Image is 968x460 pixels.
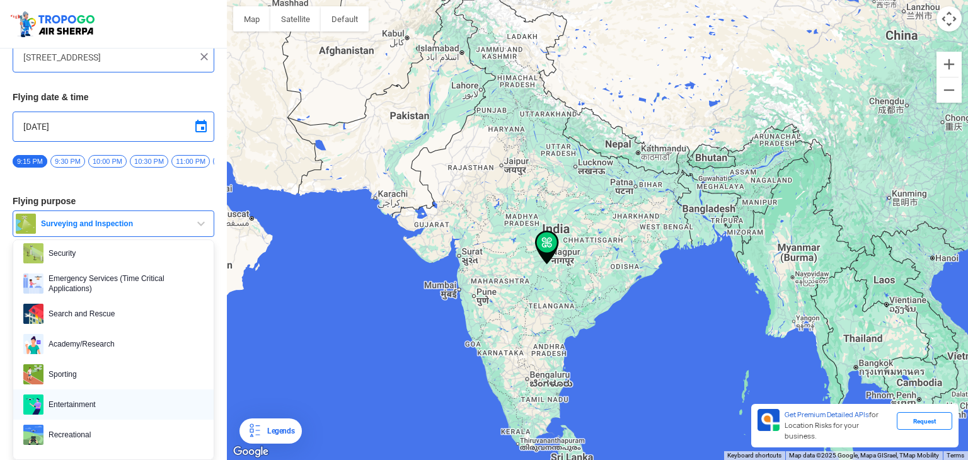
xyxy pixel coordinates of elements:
[198,50,210,63] img: ic_close.png
[727,451,781,460] button: Keyboard shortcuts
[13,197,214,205] h3: Flying purpose
[23,304,43,324] img: rescue.png
[247,423,262,439] img: Legends
[88,155,127,168] span: 10:00 PM
[13,155,47,168] span: 9:15 PM
[947,452,964,459] a: Terms
[13,210,214,237] button: Surveying and Inspection
[43,273,204,294] span: Emergency Services (Time Critical Applications)
[23,119,204,134] input: Select Date
[9,9,99,38] img: ic_tgdronemaps.svg
[233,6,270,32] button: Show street map
[936,52,962,77] button: Zoom in
[897,412,952,430] div: Request
[230,444,272,460] img: Google
[23,273,43,294] img: emergency.png
[43,364,204,384] span: Sporting
[230,444,272,460] a: Open this area in Google Maps (opens a new window)
[23,425,43,445] img: recreational.png
[13,93,214,101] h3: Flying date & time
[758,409,780,431] img: Premium APIs
[23,394,43,415] img: enterteinment.png
[23,243,43,263] img: security.png
[780,409,897,442] div: for Location Risks for your business.
[936,78,962,103] button: Zoom out
[270,6,321,32] button: Show satellite imagery
[785,410,869,419] span: Get Premium Detailed APIs
[43,425,204,445] span: Recreational
[43,334,204,354] span: Academy/Research
[13,239,214,460] ul: Surveying and Inspection
[171,155,210,168] span: 11:00 PM
[789,452,939,459] span: Map data ©2025 Google, Mapa GISrael, TMap Mobility
[36,219,193,229] span: Surveying and Inspection
[23,334,43,354] img: acadmey.png
[50,155,85,168] span: 9:30 PM
[213,155,251,168] span: 11:30 PM
[43,394,204,415] span: Entertainment
[23,364,43,384] img: sporting.png
[936,6,962,32] button: Map camera controls
[130,155,168,168] span: 10:30 PM
[23,50,194,65] input: Search your flying location
[43,304,204,324] span: Search and Rescue
[16,214,36,234] img: survey.png
[43,243,204,263] span: Security
[262,423,294,439] div: Legends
